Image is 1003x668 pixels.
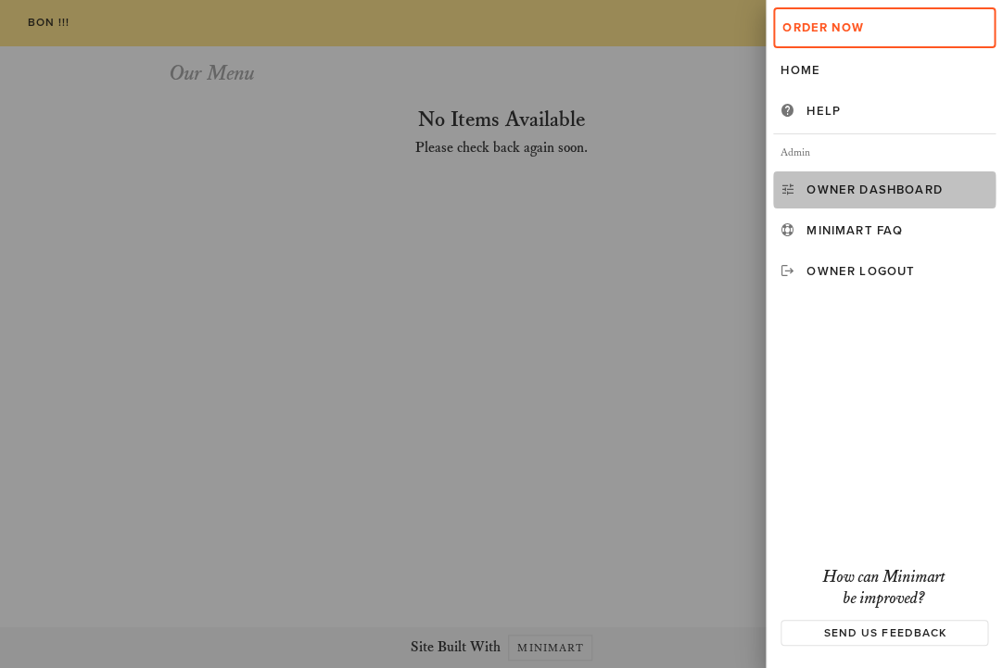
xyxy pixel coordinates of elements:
div: Minimart FAQ [806,223,988,238]
div: Owner Dashboard [806,183,988,197]
a: Home [773,52,996,89]
div: Order Now [782,20,986,35]
div: Help [806,104,988,119]
a: Owner Dashboard [773,171,996,208]
a: Order Now [773,7,996,48]
a: Help [773,93,996,130]
div: Home [781,63,988,78]
a: Send us Feedback [781,620,988,646]
h3: How can Minimart be improved? [781,567,988,609]
div: Admin [773,134,996,171]
div: Owner Logout [806,264,988,279]
span: Send us Feedback [793,626,975,639]
a: Minimart FAQ [773,212,996,249]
